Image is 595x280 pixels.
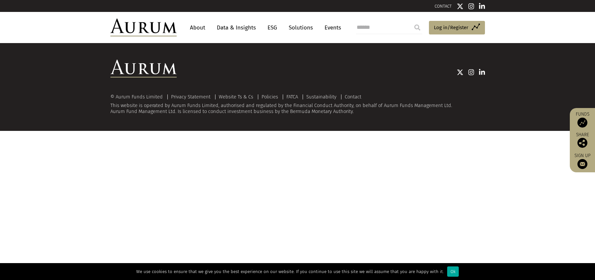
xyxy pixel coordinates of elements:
a: Log in/Register [429,21,485,35]
a: Funds [573,111,592,128]
img: Aurum Logo [110,60,177,78]
img: Linkedin icon [479,3,485,10]
a: CONTACT [435,4,452,9]
a: About [187,22,208,34]
a: Sustainability [306,94,336,100]
a: Solutions [285,22,316,34]
img: Twitter icon [457,3,463,10]
a: Contact [345,94,361,100]
img: Instagram icon [468,3,474,10]
div: This website is operated by Aurum Funds Limited, authorised and regulated by the Financial Conduc... [110,94,485,114]
img: Aurum [110,19,177,36]
a: Website Ts & Cs [219,94,253,100]
img: Instagram icon [468,69,474,76]
a: Privacy Statement [171,94,210,100]
span: Log in/Register [434,24,468,31]
a: Events [321,22,341,34]
a: FATCA [286,94,298,100]
a: ESG [264,22,280,34]
img: Twitter icon [457,69,463,76]
input: Submit [411,21,424,34]
a: Data & Insights [213,22,259,34]
img: Access Funds [577,118,587,128]
div: © Aurum Funds Limited [110,94,166,99]
img: Linkedin icon [479,69,485,76]
a: Policies [262,94,278,100]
